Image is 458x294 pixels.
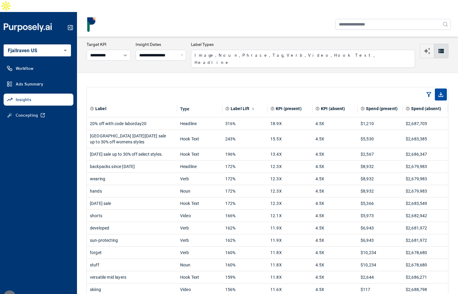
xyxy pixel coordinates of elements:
[136,41,186,47] h3: Insight Dates
[180,259,219,271] div: Noun
[406,234,445,246] div: $2,681,972
[225,106,229,111] svg: Primary effectiveness metric calculated as a relative difference (% change) in the chosen KPI whe...
[4,44,71,56] div: Fjallraven US
[225,259,264,271] div: 160%
[406,247,445,259] div: $2,678,680
[361,118,400,130] div: $1,210
[315,234,355,246] div: 4.5X
[315,271,355,283] div: 4.5X
[225,210,264,222] div: 166%
[16,65,33,71] span: Workflow
[16,81,43,87] span: Ads Summary
[406,148,445,160] div: $2,686,347
[270,130,309,148] div: 15.5X
[361,271,400,283] div: $2,644
[225,197,264,209] div: 172%
[315,247,355,259] div: 4.5X
[315,160,355,172] div: 4.5X
[361,197,400,209] div: $5,366
[180,130,219,148] div: Hook Text
[361,210,400,222] div: $5,973
[180,106,190,111] div: Type
[180,197,219,209] div: Hook Text
[315,197,355,209] div: 4.5X
[225,173,264,185] div: 172%
[90,259,174,271] div: stuff
[406,271,445,283] div: $2,686,271
[180,234,219,246] div: Verb
[270,259,309,271] div: 11.8X
[180,148,219,160] div: Hook Text
[361,222,400,234] div: $6,943
[406,210,445,222] div: $2,682,942
[16,97,31,103] span: Insights
[315,118,355,130] div: 4.5X
[180,160,219,172] div: Headline
[4,109,73,121] a: Concepting
[406,197,445,209] div: $2,683,549
[361,173,400,185] div: $8,932
[361,247,400,259] div: $10,234
[406,160,445,172] div: $2,679,983
[180,247,219,259] div: Verb
[225,118,264,130] div: 316%
[276,106,302,112] span: KPI (present)
[225,130,264,148] div: 243%
[315,210,355,222] div: 4.5X
[90,148,174,160] div: [DATE] sale up to 30% off select styles.
[90,130,174,148] div: [GEOGRAPHIC_DATA] [DATE][DATE] sale up to 30% off womens styles
[90,234,174,246] div: sun-protecting
[361,130,400,148] div: $5,530
[231,106,249,112] span: Label Lift
[225,148,264,160] div: 196%
[361,106,365,111] svg: Total spend on all ads where label is present
[90,222,174,234] div: developed
[406,185,445,197] div: $2,679,983
[90,271,174,283] div: versatile mid layers
[270,173,309,185] div: 12.3X
[270,106,275,111] svg: Aggregate KPI value of all ads where label is present
[90,210,174,222] div: shorts
[270,234,309,246] div: 11.9X
[315,106,320,111] svg: Aggregate KPI value of all ads where label is absent
[225,247,264,259] div: 160%
[361,148,400,160] div: $2,567
[270,185,309,197] div: 12.3X
[270,222,309,234] div: 11.9X
[225,185,264,197] div: 172%
[95,106,106,112] span: Label
[4,94,73,106] a: Insights
[84,17,99,32] img: logo
[435,88,447,100] span: Export as CSV
[270,247,309,259] div: 11.8X
[90,160,174,172] div: backpacks since [DATE]
[315,130,355,148] div: 4.5X
[180,271,219,283] div: Hook Text
[250,106,256,112] button: Sort
[366,106,398,112] span: Spend (present)
[270,148,309,160] div: 13.4X
[315,148,355,160] div: 4.5X
[180,173,219,185] div: Verb
[90,197,174,209] div: [DATE] sale
[180,118,219,130] div: Headline
[4,78,73,90] a: Ads Summary
[361,259,400,271] div: $10,234
[191,50,415,68] button: Image, Noun, Phrase, Tag, Verb, Video, Hook Text, Headline
[270,271,309,283] div: 11.8X
[225,271,264,283] div: 159%
[225,160,264,172] div: 172%
[90,185,174,197] div: hands
[406,106,410,111] svg: Total spend on all ads where label is absent
[361,185,400,197] div: $8,932
[90,173,174,185] div: wearing
[270,210,309,222] div: 12.1X
[180,50,186,61] button: Close
[321,106,345,112] span: KPI (absent)
[406,130,445,148] div: $2,683,385
[225,234,264,246] div: 162%
[406,118,445,130] div: $2,687,705
[315,222,355,234] div: 4.5X
[361,160,400,172] div: $8,932
[90,106,94,111] svg: Element or component part of the ad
